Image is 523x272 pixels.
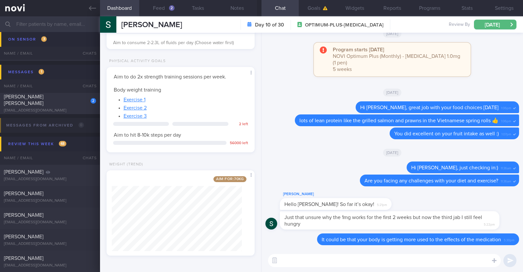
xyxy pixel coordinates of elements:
span: [PERSON_NAME] [4,191,43,196]
span: [PERSON_NAME] [4,234,43,239]
div: [EMAIL_ADDRESS][DOMAIN_NAME] [4,220,96,225]
span: Review By [449,22,470,28]
span: 1:07pm [501,130,511,137]
span: Hi [PERSON_NAME], just checking in:) [411,165,498,170]
span: [DATE] [383,89,402,96]
span: 0 [78,122,84,128]
span: [DATE] [383,149,402,157]
span: [PERSON_NAME] [4,169,43,175]
span: Aim to hit 8-10k steps per day [114,132,181,138]
span: Are you facing any challenges with your diet and exercise? [364,178,498,183]
span: [PERSON_NAME] [121,21,182,29]
div: Physical Activity Goals [107,59,166,64]
span: [PERSON_NAME] [PERSON_NAME] [4,94,43,106]
span: Aim for: 70 kg [213,176,246,182]
span: Hello [PERSON_NAME]! So far it’s okay! [284,202,374,207]
span: Aim to do 2x strength training sessions per week. [114,74,226,79]
span: OPTIMUM-PLUS-[MEDICAL_DATA] [305,22,383,28]
span: Aim to consume 2-2.3L of fluids per day (Choose water first) [113,41,234,45]
span: You did excellent on your fruit intake as well :) [394,131,499,136]
span: 1:06pm [501,117,511,124]
a: Exercise 1 [124,97,145,102]
div: Messages [7,68,46,76]
div: [EMAIL_ADDRESS][DOMAIN_NAME] [4,198,96,203]
span: It could be that your body is getting more used to the effects of the medication [322,237,501,242]
div: 2 left [232,122,248,127]
div: Weight (Trend) [107,162,143,167]
div: [EMAIL_ADDRESS][DOMAIN_NAME] [4,263,96,268]
span: Hi [PERSON_NAME], great job with your food choices [DATE] [360,105,498,110]
span: 11:36am [501,164,511,171]
span: lots of lean protein like the grilled salmon and prawns in the Vietnamese spring rolls 👍 [299,118,498,123]
div: Chats [74,79,100,93]
div: [EMAIL_ADDRESS][DOMAIN_NAME] [4,55,96,60]
div: [EMAIL_ADDRESS][DOMAIN_NAME] [4,177,96,182]
div: 2 [91,98,96,104]
span: [PERSON_NAME] [4,256,43,261]
div: 56000 left [230,141,248,146]
span: Body weight training [114,87,161,93]
strong: Day 10 of 30 [255,22,284,28]
a: Exercise 2 [124,105,147,110]
span: Just that unsure why the 1mg works for the first 2 weeks but now the third jab I still feel hungry [284,215,482,227]
span: 5:30pm [504,236,515,243]
span: 5:22pm [484,221,495,227]
div: 2 [169,5,175,11]
div: [EMAIL_ADDRESS][DOMAIN_NAME] [4,30,96,35]
span: 5 weeks [333,67,352,72]
a: Exercise 3 [124,113,147,119]
span: 1 [39,69,44,75]
button: [DATE] [474,20,516,29]
span: 11:36am [501,178,511,184]
span: [PERSON_NAME] [4,212,43,218]
div: Review this week [7,140,68,148]
span: [DATE] [383,30,402,38]
div: [PERSON_NAME] [280,190,411,198]
strong: Program starts [DATE] [333,47,384,52]
div: [EMAIL_ADDRESS][DOMAIN_NAME] [4,242,96,246]
div: Chats [74,151,100,164]
span: NOVI Optimum Plus (Monthly) - [MEDICAL_DATA] 1.0mg (1 pen) [333,54,460,65]
span: [PERSON_NAME] [PERSON_NAME] [4,41,43,53]
span: 48 [59,141,66,146]
span: 5:21pm [377,201,387,207]
div: [EMAIL_ADDRESS][DOMAIN_NAME] [4,108,96,113]
div: Messages from Archived [5,121,86,130]
span: 1:06pm [501,104,511,110]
